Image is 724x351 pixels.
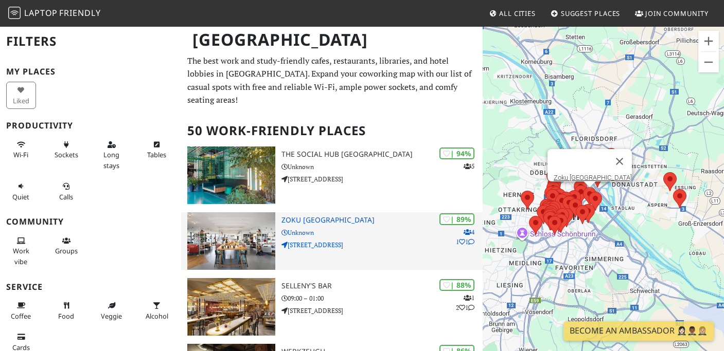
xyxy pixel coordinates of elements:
p: [STREET_ADDRESS] [281,306,483,316]
h2: 50 Work-Friendly Places [187,115,476,146]
p: 5 [464,161,474,171]
a: Suggest Places [546,4,625,23]
a: Zoku Vienna | 89% 411 Zoku [GEOGRAPHIC_DATA] Unknown [STREET_ADDRESS] [181,212,483,270]
button: Food [51,297,81,324]
p: The best work and study-friendly cafes, restaurants, libraries, and hotel lobbies in [GEOGRAPHIC_... [187,54,476,107]
span: Alcohol [146,311,168,321]
a: SELLENY'S Bar | 88% 121 SELLENY'S Bar 09:00 – 01:00 [STREET_ADDRESS] [181,278,483,336]
div: | 88% [439,279,474,291]
span: Food [58,311,74,321]
h3: Productivity [6,121,175,131]
p: [STREET_ADDRESS] [281,240,483,250]
p: 1 2 1 [456,293,474,312]
h3: SELLENY'S Bar [281,282,483,290]
button: Sockets [51,136,81,163]
a: LaptopFriendly LaptopFriendly [8,5,101,23]
img: LaptopFriendly [8,7,21,19]
h3: The Social Hub [GEOGRAPHIC_DATA] [281,150,483,159]
span: Power sockets [55,150,78,159]
h3: Service [6,282,175,292]
span: Laptop [24,7,58,19]
button: Work vibe [6,232,36,270]
p: Unknown [281,162,483,172]
button: Groups [51,232,81,260]
img: Zoku Vienna [187,212,275,270]
button: Long stays [97,136,127,174]
span: People working [13,246,29,266]
img: SELLENY'S Bar [187,278,275,336]
button: Quiet [6,178,36,205]
p: 09:00 – 01:00 [281,293,483,303]
span: Veggie [101,311,122,321]
h2: Filters [6,26,175,57]
span: Long stays [103,150,119,170]
span: Suggest Places [561,9,621,18]
span: Stable Wi-Fi [13,150,28,159]
div: | 94% [439,147,474,159]
button: Coffee [6,297,36,324]
span: Friendly [59,7,100,19]
h3: Community [6,217,175,227]
span: Video/audio calls [59,192,73,201]
h3: My Places [6,67,175,77]
span: All Cities [499,9,536,18]
button: Tables [142,136,172,163]
div: | 89% [439,213,474,225]
a: The Social Hub Vienna | 94% 5 The Social Hub [GEOGRAPHIC_DATA] Unknown [STREET_ADDRESS] [181,146,483,204]
p: [STREET_ADDRESS] [281,174,483,184]
span: Work-friendly tables [147,150,166,159]
span: Coffee [11,311,31,321]
p: Unknown [281,228,483,237]
a: Join Community [631,4,713,23]
a: Zoku [GEOGRAPHIC_DATA] [554,174,632,181]
span: Join Community [645,9,709,18]
button: Close [607,149,632,174]
button: Calls [51,178,81,205]
h1: [GEOGRAPHIC_DATA] [184,26,481,54]
img: The Social Hub Vienna [187,146,275,204]
a: All Cities [485,4,540,23]
button: Zoom out [698,52,719,72]
p: 4 1 1 [456,227,474,247]
span: Group tables [55,246,78,255]
button: Alcohol [142,297,172,324]
button: Veggie [97,297,127,324]
span: Quiet [12,192,29,201]
h3: Zoku [GEOGRAPHIC_DATA] [281,216,483,225]
button: Zoom in [698,31,719,51]
button: Wi-Fi [6,136,36,163]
